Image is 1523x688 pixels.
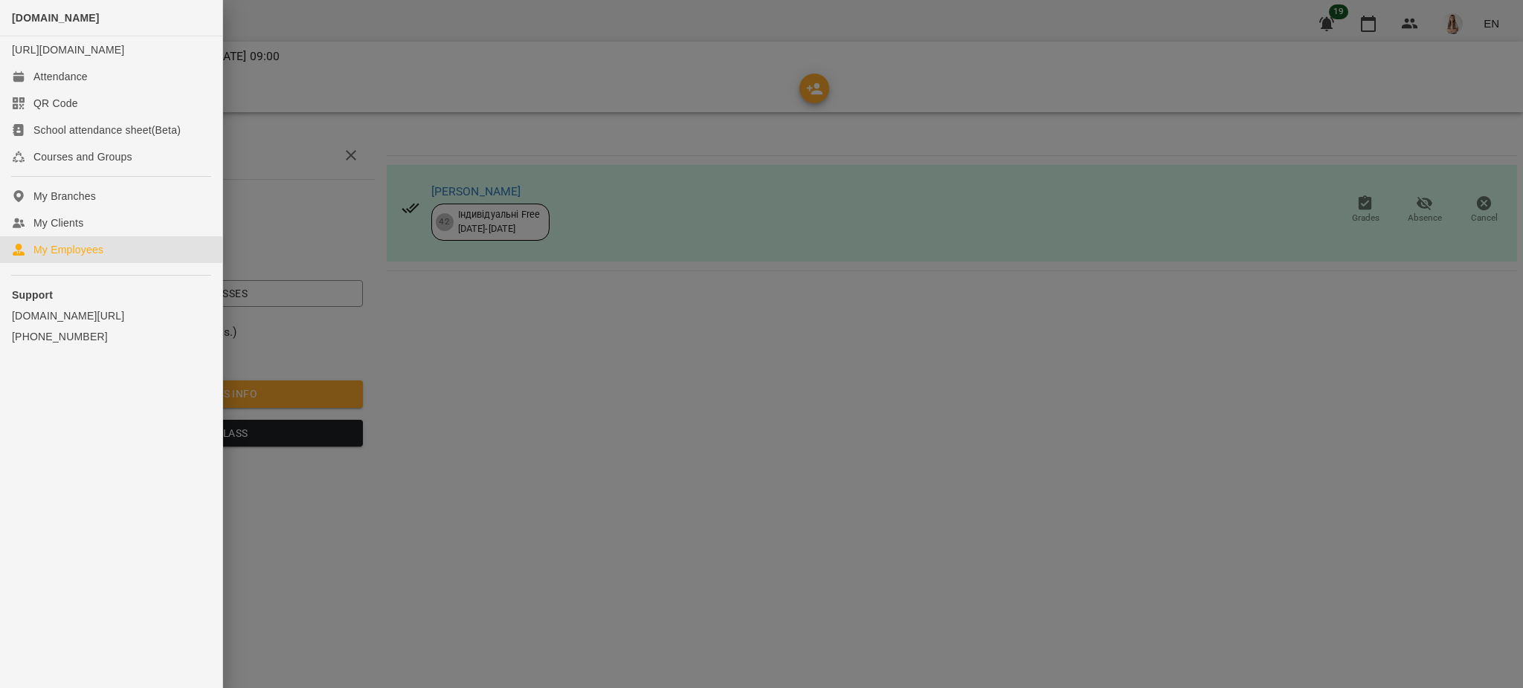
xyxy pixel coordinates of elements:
p: Support [12,288,210,302]
a: [DOMAIN_NAME][URL] [12,308,210,323]
div: School attendance sheet(Beta) [33,123,181,137]
div: My Clients [33,215,83,230]
div: QR Code [33,96,78,111]
a: [URL][DOMAIN_NAME] [12,44,124,56]
div: Courses and Groups [33,149,132,164]
div: My Employees [33,242,103,257]
span: [DOMAIN_NAME] [12,12,100,24]
div: Attendance [33,69,88,84]
div: My Branches [33,189,96,204]
a: [PHONE_NUMBER] [12,329,210,344]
